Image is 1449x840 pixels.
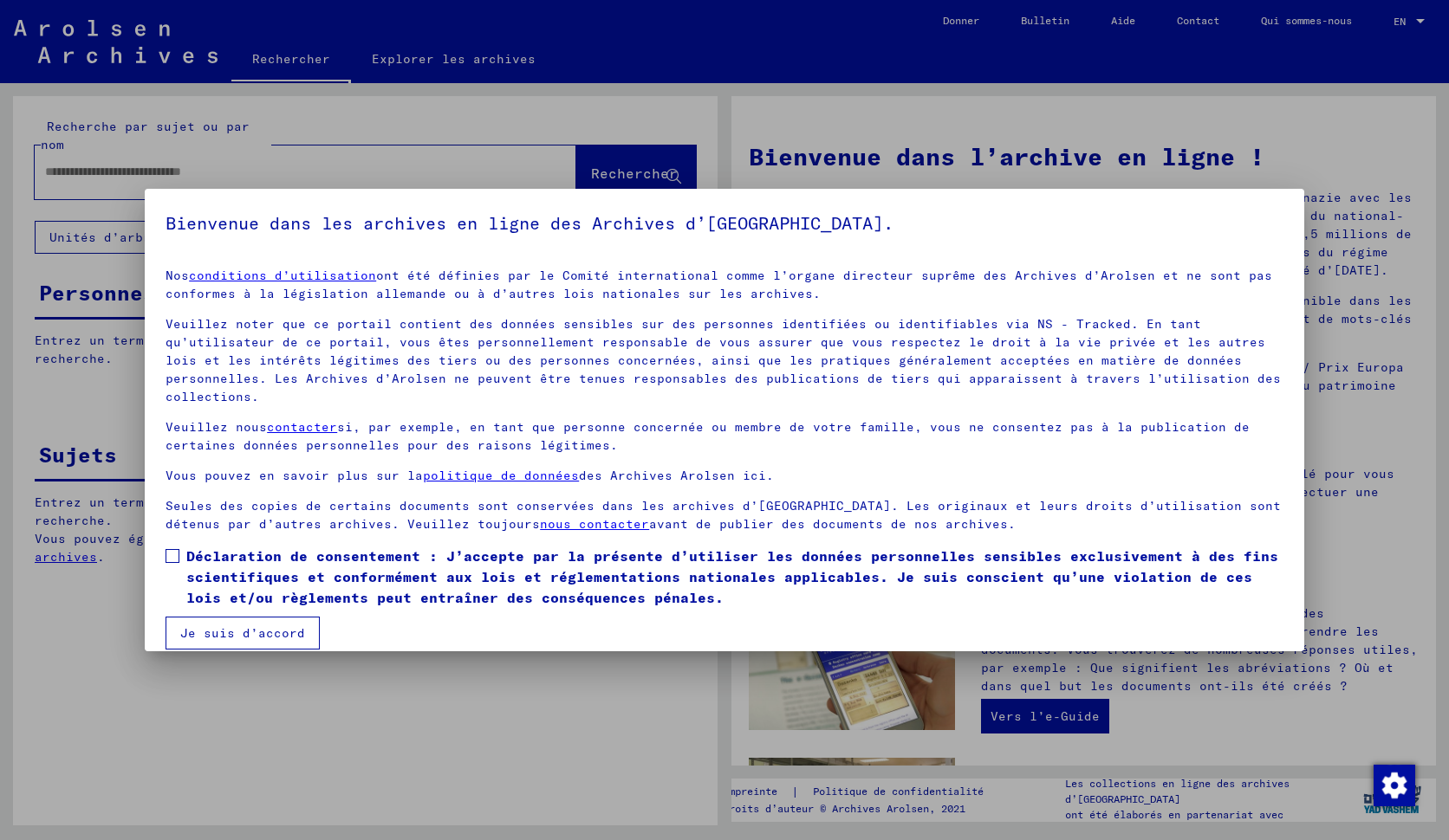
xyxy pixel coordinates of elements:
[166,315,1283,406] p: Veuillez noter que ce portail contient des données sensibles sur des personnes identifiées ou ide...
[423,468,579,483] a: politique de données
[166,210,1283,237] h5: Bienvenue dans les archives en ligne des Archives d’[GEOGRAPHIC_DATA].
[1374,765,1415,806] img: Modifier le consentement
[267,419,337,435] a: contacter
[166,467,1283,485] p: Vous pouvez en savoir plus sur la des Archives Arolsen ici.
[1373,764,1414,805] div: Modifier le consentement
[166,418,1283,455] p: Veuillez nous si, par exemple, en tant que personne concernée ou membre de votre famille, vous ne...
[166,267,1283,303] p: Nos ont été définies par le Comité international comme l’organe directeur suprême des Archives d’...
[189,268,376,283] a: conditions d’utilisation
[166,617,320,649] button: Je suis d’accord
[166,497,1283,533] p: Seules des copies de certains documents sont conservées dans les archives d’[GEOGRAPHIC_DATA]. Le...
[186,547,1278,606] font: Déclaration de consentement : J’accepte par la présente d’utiliser les données personnelles sensi...
[540,516,649,532] a: nous contacter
